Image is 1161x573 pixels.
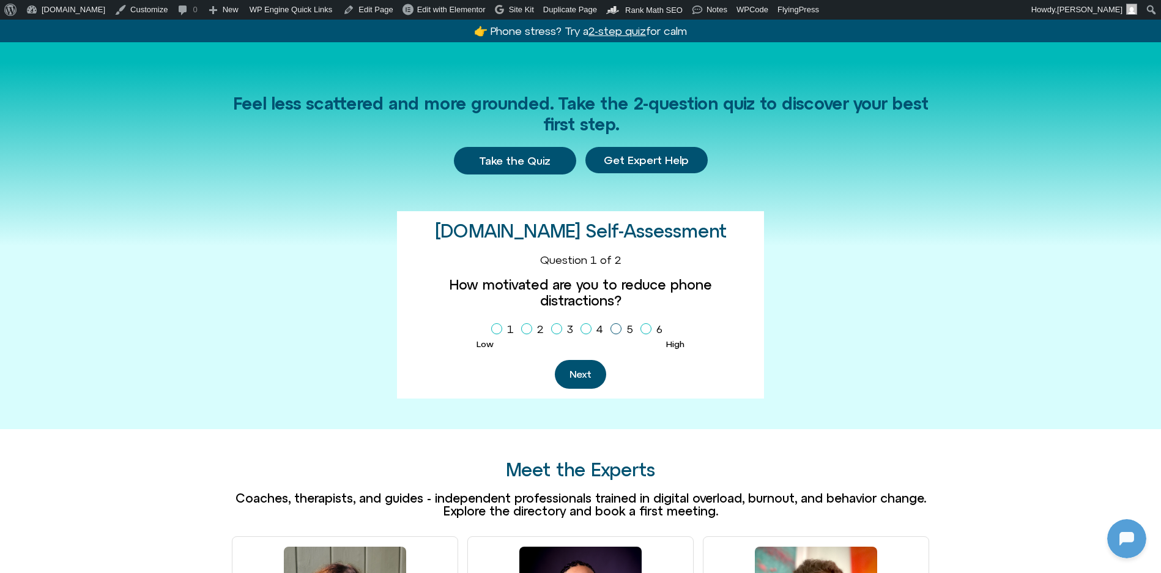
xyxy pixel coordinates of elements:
svg: Restart Conversation Button [193,6,213,26]
svg: Voice Input Button [209,391,229,410]
label: 1 [491,319,519,340]
label: 3 [551,319,578,340]
img: N5FCcHC.png [3,286,20,304]
p: What’s the ONE phone habit you most want to change right now? [35,269,218,299]
svg: Close Chatbot Button [213,6,234,26]
img: N5FCcHC.png [3,236,20,253]
img: N5FCcHC.png [11,6,31,26]
label: How motivated are you to reduce phone distractions? [407,277,754,309]
span: Site Kit [509,5,534,14]
span: Low [477,339,494,349]
img: N5FCcHC.png [3,351,20,369]
div: Get Expert Help [585,147,708,175]
span: Take the Quiz [479,154,551,168]
button: Expand Header Button [3,3,242,29]
label: 2 [521,319,549,340]
h2: [DOMAIN_NAME] [36,8,188,24]
span: Coaches, therapists, and guides - independent professionals trained in digital overload, burnout,... [236,491,926,518]
span: Get Expert Help [604,154,689,167]
button: Next [555,360,606,389]
label: 6 [640,319,667,340]
img: N5FCcHC.png [3,136,20,153]
div: Question 1 of 2 [407,253,754,267]
span: High [666,339,684,349]
img: N5FCcHC.png [3,71,20,88]
label: 5 [610,319,638,340]
form: Homepage Sign Up [407,253,754,389]
u: 2-step quiz [588,24,646,37]
p: Hi — I’m [DOMAIN_NAME], your AI coaching assistant here to help you reflect and take tiny steps f... [35,204,218,249]
span: Edit with Elementor [417,5,486,14]
span: Feel less scattered and more grounded. Take the 2-question quiz to discover your best first step. [233,94,929,134]
p: I noticed you stepped away — that’s okay. I’m here when you want to pick this up. [35,320,218,364]
h2: [DOMAIN_NAME] Self-Assessment [435,221,727,241]
a: 👉 Phone stress? Try a2-step quizfor calm [474,24,687,37]
p: I notice you stepped away — that’s totally okay. Come back when you’re ready, I’m here to help. [35,104,218,148]
a: Take the Quiz [454,147,576,175]
label: 4 [580,319,608,340]
p: [DATE] [106,174,139,189]
p: Got it — share your email so I can pick up where we left off or start the quiz with you. [35,39,218,83]
textarea: Message Input [21,394,190,406]
iframe: Botpress [1107,519,1146,558]
span: [PERSON_NAME] [1057,5,1122,14]
h2: Meet the Experts [232,460,929,480]
a: Get Expert Help [585,147,708,174]
span: Rank Math SEO [625,6,683,15]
